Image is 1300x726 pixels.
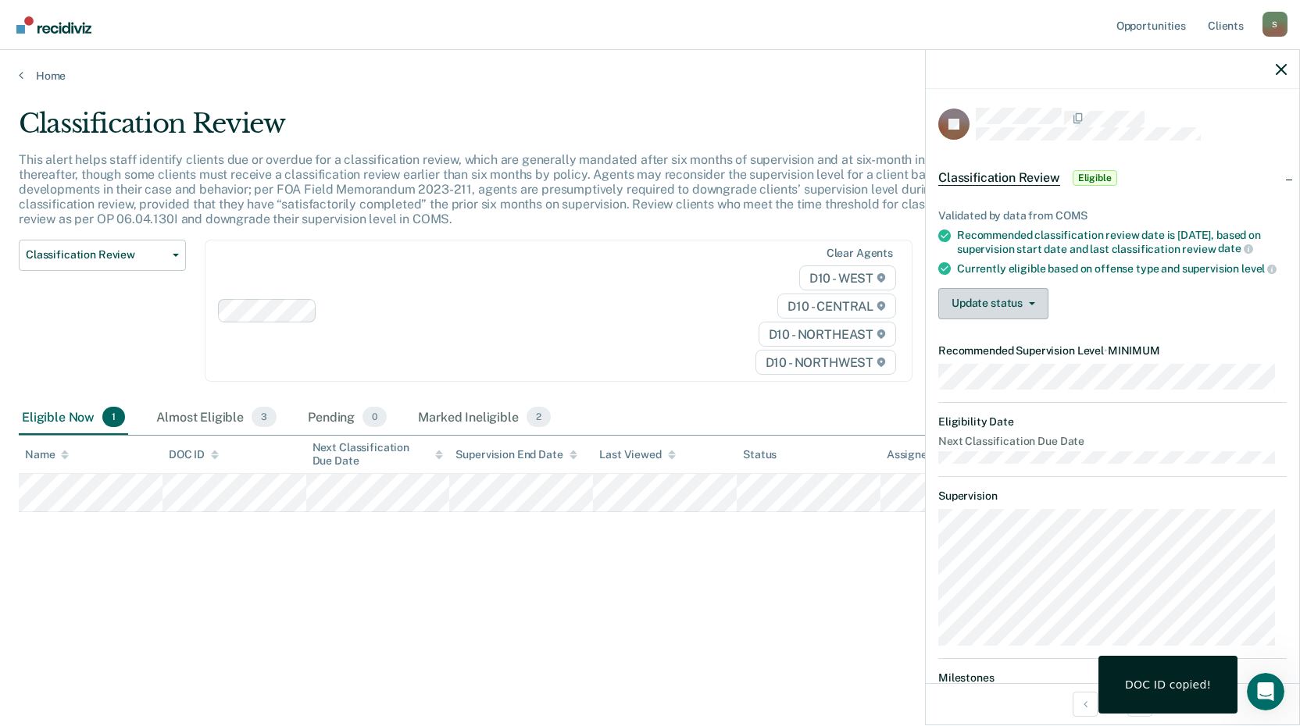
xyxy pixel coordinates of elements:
dt: Eligibility Date [938,415,1287,429]
div: Pending [305,400,390,435]
div: Classification ReviewEligible [926,153,1299,203]
div: Classification Review [19,108,994,152]
iframe: Intercom live chat [1247,673,1284,710]
div: Recommended classification review date is [DATE], based on supervision start date and last classi... [957,229,1287,255]
div: 1 / 1 [926,683,1299,724]
span: D10 - WEST [799,265,896,290]
button: Update status [938,288,1048,319]
div: Last Viewed [599,448,675,461]
div: Next Classification Due Date [312,441,444,468]
span: 3 [252,407,277,427]
div: Status [743,448,777,461]
dt: Milestones [938,671,1287,685]
span: Classification Review [26,248,166,262]
a: Home [19,69,1281,83]
div: Almost Eligible [153,400,280,435]
img: Recidiviz [16,16,91,34]
div: S [1262,12,1287,37]
div: Marked Ineligible [415,400,554,435]
span: date [1218,242,1252,254]
p: This alert helps staff identify clients due or overdue for a classification review, which are gen... [19,152,977,227]
div: DOC ID [169,448,219,461]
dt: Next Classification Due Date [938,435,1287,448]
button: Profile dropdown button [1262,12,1287,37]
dt: Recommended Supervision Level MINIMUM [938,344,1287,358]
span: Classification Review [938,170,1060,186]
span: 2 [527,407,551,427]
div: Eligible Now [19,400,128,435]
dt: Supervision [938,489,1287,503]
div: Assigned to [887,448,960,461]
span: 0 [362,407,387,427]
span: level [1241,262,1277,275]
span: D10 - NORTHWEST [755,350,896,375]
div: Supervision End Date [455,448,577,461]
div: Currently eligible based on offense type and supervision [957,262,1287,276]
span: 1 [102,407,125,427]
div: Clear agents [827,247,893,260]
div: Validated by data from COMS [938,209,1287,222]
span: Eligible [1073,170,1117,186]
span: D10 - CENTRAL [777,294,896,319]
div: Name [25,448,69,461]
span: • [1104,344,1108,357]
button: Previous Opportunity [1073,692,1098,717]
span: D10 - NORTHEAST [759,322,896,347]
div: DOC ID copied! [1125,678,1211,692]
